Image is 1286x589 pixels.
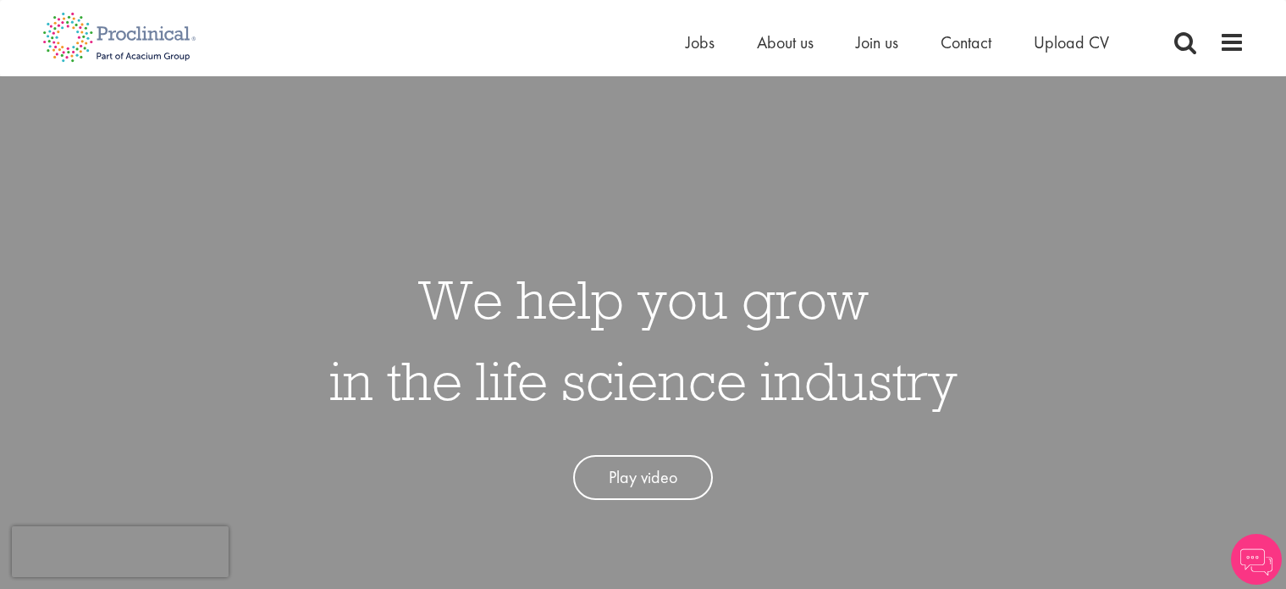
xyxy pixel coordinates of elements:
[941,31,991,53] a: Contact
[1231,534,1282,585] img: Chatbot
[329,258,958,421] h1: We help you grow in the life science industry
[573,455,713,500] a: Play video
[686,31,715,53] a: Jobs
[1034,31,1109,53] a: Upload CV
[856,31,898,53] a: Join us
[757,31,814,53] a: About us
